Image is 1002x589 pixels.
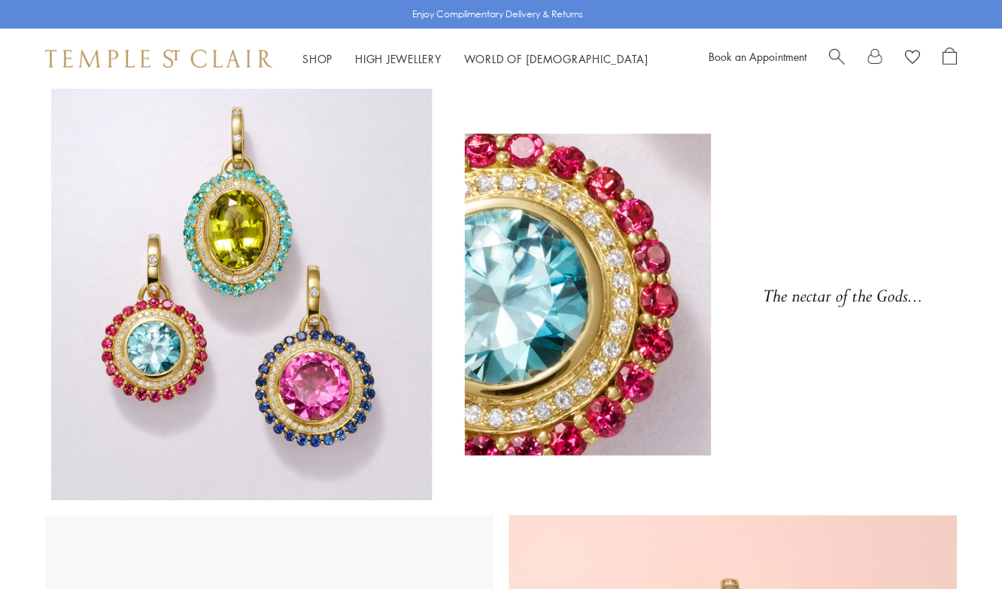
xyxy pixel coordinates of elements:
a: ShopShop [302,51,332,66]
nav: Main navigation [302,50,648,68]
a: Book an Appointment [709,49,806,64]
p: Enjoy Complimentary Delivery & Returns [412,7,583,22]
a: View Wishlist [905,47,920,70]
a: Search [829,47,845,70]
iframe: Gorgias live chat messenger [927,518,987,574]
a: High JewelleryHigh Jewellery [355,51,442,66]
a: Open Shopping Bag [943,47,957,70]
img: Temple St. Clair [45,50,272,68]
a: World of [DEMOGRAPHIC_DATA]World of [DEMOGRAPHIC_DATA] [464,51,648,66]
